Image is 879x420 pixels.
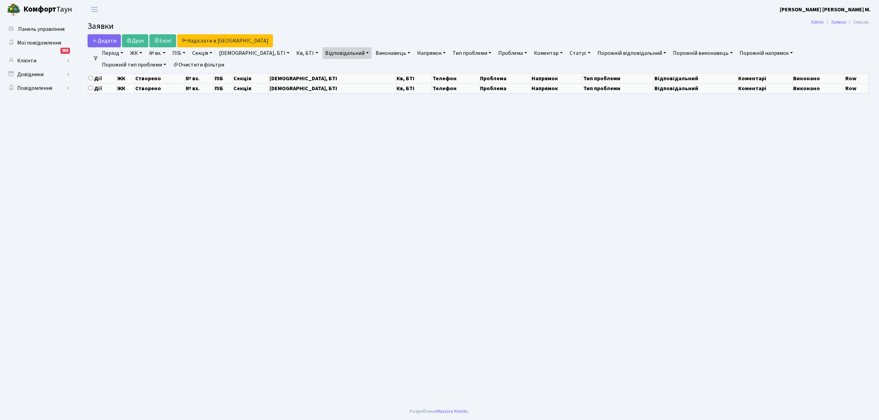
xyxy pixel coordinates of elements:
[23,4,72,15] span: Таун
[170,47,188,59] a: ПІБ
[396,83,432,93] th: Кв, БТІ
[269,83,396,93] th: [DEMOGRAPHIC_DATA], БТІ
[122,34,148,47] a: Друк
[654,73,738,83] th: Відповідальний
[127,47,145,59] a: ЖК
[170,59,227,71] a: Очистити фільтри
[3,54,72,68] a: Клієнти
[116,83,134,93] th: ЖК
[846,19,869,26] li: Список
[92,37,116,45] span: Додати
[3,68,72,81] a: Довідники
[190,47,215,59] a: Секція
[3,36,72,50] a: Мої повідомлення901
[99,47,126,59] a: Період
[146,47,168,59] a: № вх.
[294,47,321,59] a: Кв, БТІ
[88,34,121,47] a: Додати
[811,19,824,26] a: Admin
[134,73,185,83] th: Створено
[432,73,479,83] th: Телефон
[670,47,735,59] a: Порожній виконавець
[654,83,738,93] th: Відповідальний
[3,22,72,36] a: Панель управління
[450,47,494,59] a: Тип проблеми
[567,47,593,59] a: Статус
[116,73,134,83] th: ЖК
[410,408,469,415] div: Розроблено .
[233,73,269,83] th: Секція
[845,73,869,83] th: Row
[414,47,448,59] a: Напрямок
[185,73,214,83] th: № вх.
[233,83,269,93] th: Секція
[86,4,103,15] button: Переключити навігацію
[432,83,479,93] th: Телефон
[322,47,372,59] a: Відповідальний
[831,19,846,26] a: Заявки
[7,3,21,16] img: logo.png
[60,48,70,54] div: 901
[214,83,233,93] th: ПІБ
[479,83,530,93] th: Проблема
[495,47,530,59] a: Проблема
[216,47,292,59] a: [DEMOGRAPHIC_DATA], БТІ
[738,83,792,93] th: Коментарі
[18,25,65,33] span: Панель управління
[479,73,530,83] th: Проблема
[531,73,582,83] th: Напрямок
[396,73,432,83] th: Кв, БТІ
[780,6,871,13] b: [PERSON_NAME] [PERSON_NAME] М.
[792,83,844,93] th: Виконано
[436,408,468,415] a: Massive Kinetic
[582,83,653,93] th: Тип проблеми
[134,83,185,93] th: Створено
[88,20,114,32] span: Заявки
[531,83,582,93] th: Напрямок
[17,39,61,47] span: Мої повідомлення
[149,34,176,47] a: Excel
[845,83,869,93] th: Row
[780,5,871,14] a: [PERSON_NAME] [PERSON_NAME] М.
[531,47,566,59] a: Коментар
[269,73,396,83] th: [DEMOGRAPHIC_DATA], БТІ
[88,73,116,83] th: Дії
[738,73,792,83] th: Коментарі
[373,47,413,59] a: Виконавець
[99,59,169,71] a: Порожній тип проблеми
[185,83,214,93] th: № вх.
[3,81,72,95] a: Повідомлення
[88,83,116,93] th: Дії
[177,34,273,47] a: Надіслати в [GEOGRAPHIC_DATA]
[801,15,879,29] nav: breadcrumb
[595,47,669,59] a: Порожній відповідальний
[582,73,653,83] th: Тип проблеми
[737,47,796,59] a: Порожній напрямок
[23,4,56,15] b: Комфорт
[214,73,233,83] th: ПІБ
[792,73,844,83] th: Виконано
